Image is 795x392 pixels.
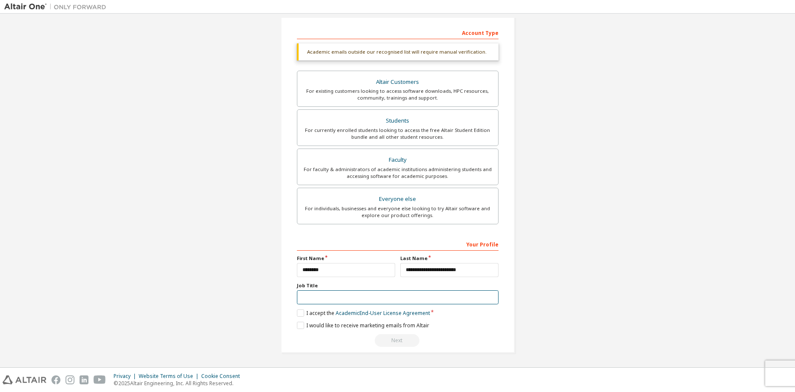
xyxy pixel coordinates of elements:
[297,282,499,289] label: Job Title
[114,380,245,387] p: © 2025 Altair Engineering, Inc. All Rights Reserved.
[114,373,139,380] div: Privacy
[66,375,74,384] img: instagram.svg
[302,127,493,140] div: For currently enrolled students looking to access the free Altair Student Edition bundle and all ...
[302,154,493,166] div: Faculty
[51,375,60,384] img: facebook.svg
[297,237,499,251] div: Your Profile
[302,115,493,127] div: Students
[297,255,395,262] label: First Name
[297,334,499,347] div: Read and acccept EULA to continue
[4,3,111,11] img: Altair One
[302,88,493,101] div: For existing customers looking to access software downloads, HPC resources, community, trainings ...
[302,166,493,180] div: For faculty & administrators of academic institutions administering students and accessing softwa...
[302,76,493,88] div: Altair Customers
[297,43,499,60] div: Academic emails outside our recognised list will require manual verification.
[297,26,499,39] div: Account Type
[336,309,430,317] a: Academic End-User License Agreement
[302,193,493,205] div: Everyone else
[297,322,429,329] label: I would like to receive marketing emails from Altair
[297,309,430,317] label: I accept the
[139,373,201,380] div: Website Terms of Use
[201,373,245,380] div: Cookie Consent
[302,205,493,219] div: For individuals, businesses and everyone else looking to try Altair software and explore our prod...
[3,375,46,384] img: altair_logo.svg
[400,255,499,262] label: Last Name
[80,375,88,384] img: linkedin.svg
[94,375,106,384] img: youtube.svg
